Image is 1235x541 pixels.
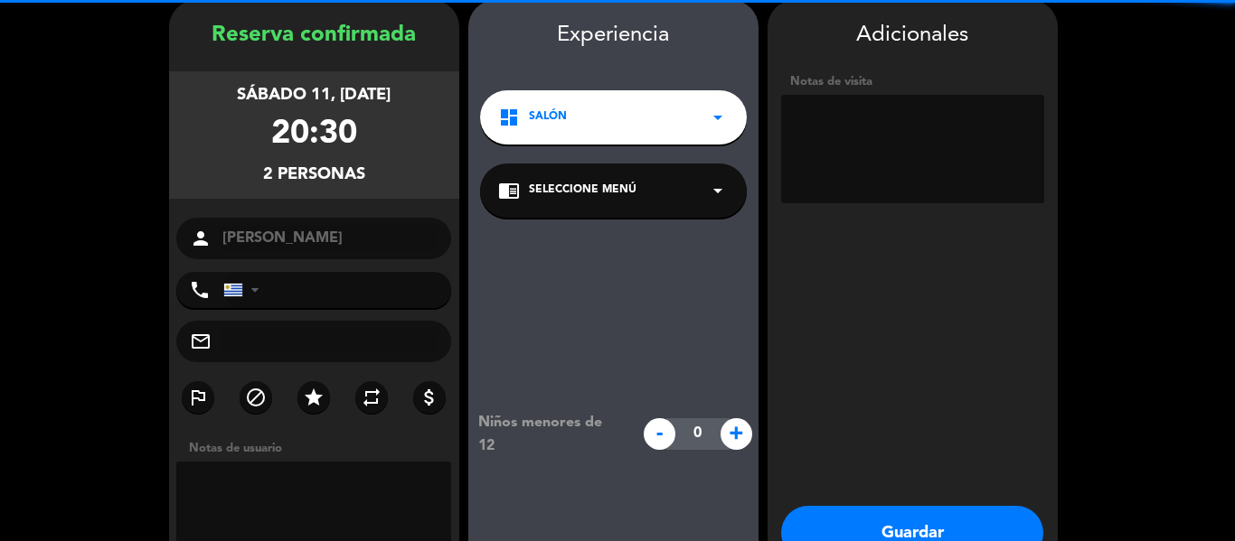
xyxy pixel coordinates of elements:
[224,273,266,307] div: Uruguay: +598
[263,162,365,188] div: 2 personas
[271,108,357,162] div: 20:30
[707,107,729,128] i: arrow_drop_down
[169,18,459,53] div: Reserva confirmada
[529,182,636,200] span: Seleccione Menú
[529,108,567,126] span: Salón
[644,418,675,450] span: -
[781,72,1044,91] div: Notas de visita
[465,411,634,458] div: Niños menores de 12
[303,387,325,408] i: star
[468,18,759,53] div: Experiencia
[245,387,267,408] i: block
[190,331,212,352] i: mail_outline
[361,387,382,408] i: repeat
[187,387,209,408] i: outlined_flag
[707,180,729,201] i: arrow_drop_down
[721,418,752,450] span: +
[190,228,212,249] i: person
[419,387,440,408] i: attach_money
[498,107,520,128] i: dashboard
[498,180,520,201] i: chrome_reader_mode
[237,82,391,108] div: sábado 11, [DATE]
[180,439,459,458] div: Notas de usuario
[781,18,1044,53] div: Adicionales
[189,279,211,301] i: phone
